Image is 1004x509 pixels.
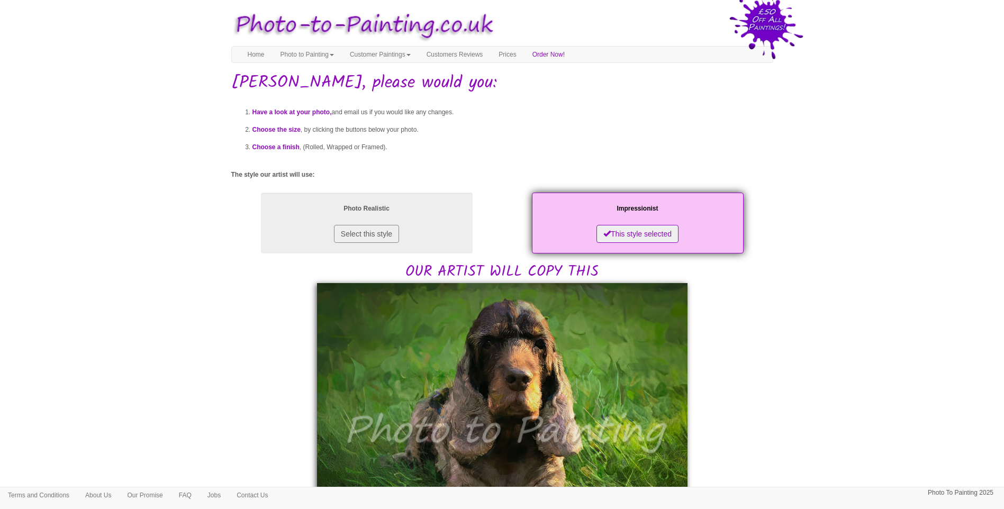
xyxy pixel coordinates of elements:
[229,487,276,503] a: Contact Us
[491,47,524,62] a: Prices
[119,487,170,503] a: Our Promise
[542,203,733,214] p: Impressionist
[231,74,773,92] h1: [PERSON_NAME], please would you:
[231,190,773,280] h2: OUR ARTIST WILL COPY THIS
[334,225,399,243] button: Select this style
[524,47,573,62] a: Order Now!
[419,47,491,62] a: Customers Reviews
[273,47,342,62] a: Photo to Painting
[596,225,679,243] button: This style selected
[226,5,497,46] img: Photo to Painting
[77,487,119,503] a: About Us
[240,47,273,62] a: Home
[200,487,229,503] a: Jobs
[272,203,462,214] p: Photo Realistic
[252,139,773,156] li: , (Rolled, Wrapped or Framed).
[252,143,300,151] span: Choose a finish
[252,108,332,116] span: Have a look at your photo,
[342,47,419,62] a: Customer Paintings
[171,487,200,503] a: FAQ
[928,487,993,498] p: Photo To Painting 2025
[231,170,315,179] label: The style our artist will use:
[252,121,773,139] li: , by clicking the buttons below your photo.
[252,126,301,133] span: Choose the size
[252,104,773,121] li: and email us if you would like any changes.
